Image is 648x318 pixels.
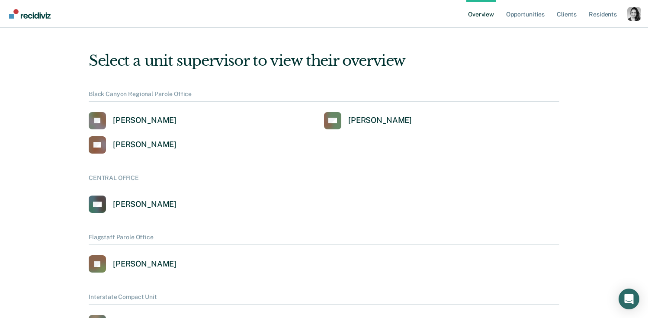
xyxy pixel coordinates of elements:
[89,90,559,102] div: Black Canyon Regional Parole Office
[627,7,641,21] button: Profile dropdown button
[89,255,176,273] a: [PERSON_NAME]
[113,140,176,150] div: [PERSON_NAME]
[113,199,176,209] div: [PERSON_NAME]
[113,116,176,125] div: [PERSON_NAME]
[89,174,559,186] div: CENTRAL OFFICE
[89,52,559,70] div: Select a unit supervisor to view their overview
[9,9,51,19] img: Recidiviz
[89,136,176,154] a: [PERSON_NAME]
[113,259,176,269] div: [PERSON_NAME]
[348,116,412,125] div: [PERSON_NAME]
[89,234,559,245] div: Flagstaff Parole Office
[324,112,412,129] a: [PERSON_NAME]
[619,289,639,309] div: Open Intercom Messenger
[89,293,559,305] div: Interstate Compact Unit
[89,196,176,213] a: [PERSON_NAME]
[89,112,176,129] a: [PERSON_NAME]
